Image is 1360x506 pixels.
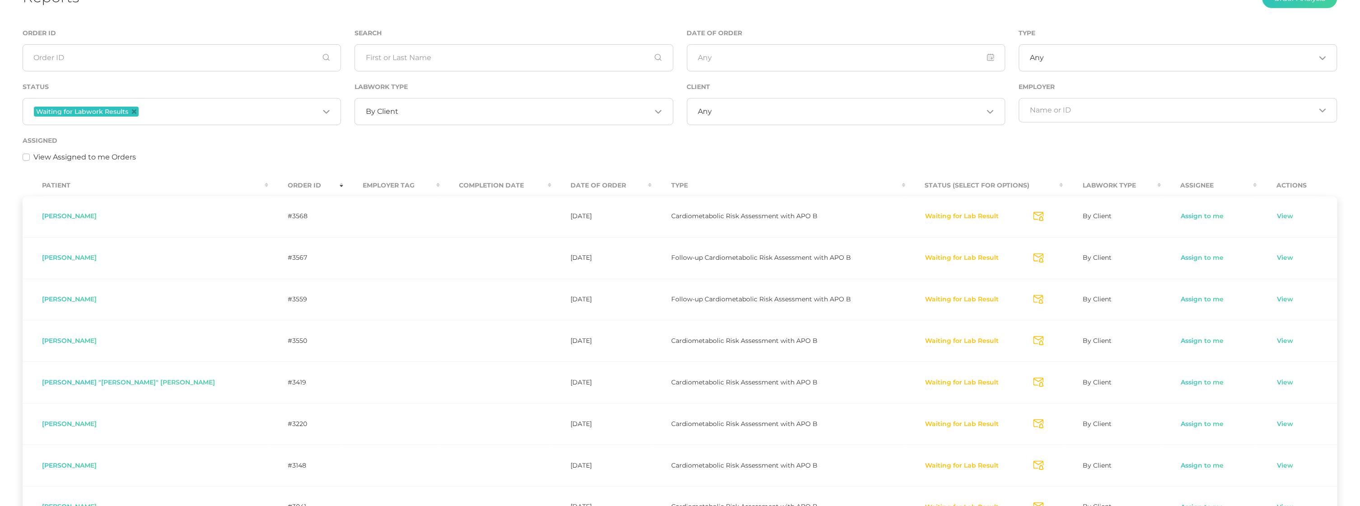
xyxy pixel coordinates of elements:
[671,212,818,220] span: Cardiometabolic Risk Assessment with APO B
[268,279,343,320] td: #3559
[23,44,341,71] input: Order ID
[42,337,97,345] span: [PERSON_NAME]
[925,378,1000,387] button: Waiting for Lab Result
[23,29,56,37] label: Order ID
[687,29,743,37] label: Date of Order
[1033,461,1044,470] svg: Send Notification
[698,107,712,116] span: Any
[1019,98,1337,122] div: Search for option
[1276,295,1294,304] a: View
[366,107,398,116] span: By Client
[268,237,343,279] td: #3567
[268,320,343,361] td: #3550
[1033,295,1044,305] svg: Send Notification
[1181,420,1224,429] a: Assign to me
[355,29,382,37] label: Search
[925,420,1000,429] button: Waiting for Lab Result
[1276,461,1294,470] a: View
[1181,295,1224,304] a: Assign to me
[1019,29,1036,37] label: Type
[343,175,439,196] th: Employer Tag : activate to sort column ascending
[925,212,1000,221] button: Waiting for Lab Result
[355,98,673,125] div: Search for option
[23,137,57,145] label: Assigned
[1181,337,1224,346] a: Assign to me
[551,175,652,196] th: Date Of Order : activate to sort column ascending
[687,83,710,91] label: Client
[925,337,1000,346] button: Waiting for Lab Result
[23,98,341,125] div: Search for option
[1030,53,1044,62] span: Any
[42,212,97,220] span: [PERSON_NAME]
[1063,175,1161,196] th: Labwork Type : activate to sort column ascending
[551,196,652,237] td: [DATE]
[671,253,851,262] span: Follow-up Cardiometabolic Risk Assessment with APO B
[551,445,652,486] td: [DATE]
[1019,44,1337,71] div: Search for option
[1033,212,1044,221] svg: Send Notification
[1083,420,1112,428] span: By Client
[1033,378,1044,387] svg: Send Notification
[36,108,128,115] span: Waiting for Labwork Results
[1033,336,1044,346] svg: Send Notification
[1276,337,1294,346] a: View
[687,98,1005,125] div: Search for option
[1257,175,1337,196] th: Actions
[1033,419,1044,429] svg: Send Notification
[925,461,1000,470] button: Waiting for Lab Result
[1033,253,1044,263] svg: Send Notification
[140,106,319,117] input: Search for option
[906,175,1063,196] th: Status (Select for Options) : activate to sort column ascending
[440,175,551,196] th: Completion Date : activate to sort column ascending
[42,378,215,386] span: [PERSON_NAME] "[PERSON_NAME]" [PERSON_NAME]
[687,44,1005,71] input: Any
[652,175,906,196] th: Type : activate to sort column ascending
[1083,295,1112,303] span: By Client
[712,107,983,116] input: Search for option
[1083,461,1112,469] span: By Client
[1083,253,1112,262] span: By Client
[268,403,343,445] td: #3220
[925,295,1000,304] button: Waiting for Lab Result
[355,44,673,71] input: First or Last Name
[1181,461,1224,470] a: Assign to me
[671,337,818,345] span: Cardiometabolic Risk Assessment with APO B
[1030,106,1315,115] input: Search for option
[1181,212,1224,221] a: Assign to me
[551,320,652,361] td: [DATE]
[268,196,343,237] td: #3568
[268,175,343,196] th: Order ID : activate to sort column ascending
[551,279,652,320] td: [DATE]
[398,107,651,116] input: Search for option
[1019,83,1055,91] label: Employer
[1181,378,1224,387] a: Assign to me
[1083,337,1112,345] span: By Client
[33,152,136,163] label: View Assigned to me Orders
[551,237,652,279] td: [DATE]
[1276,420,1294,429] a: View
[551,361,652,403] td: [DATE]
[925,253,1000,262] button: Waiting for Lab Result
[1276,253,1294,262] a: View
[23,175,268,196] th: Patient : activate to sort column ascending
[42,461,97,469] span: [PERSON_NAME]
[671,461,818,469] span: Cardiometabolic Risk Assessment with APO B
[1161,175,1257,196] th: Assignee : activate to sort column ascending
[1083,212,1112,220] span: By Client
[671,295,851,303] span: Follow-up Cardiometabolic Risk Assessment with APO B
[551,403,652,445] td: [DATE]
[355,83,408,91] label: Labwork Type
[671,420,818,428] span: Cardiometabolic Risk Assessment with APO B
[268,445,343,486] td: #3148
[42,253,97,262] span: [PERSON_NAME]
[42,420,97,428] span: [PERSON_NAME]
[132,109,136,114] button: Deselect Waiting for Labwork Results
[1276,212,1294,221] a: View
[1181,253,1224,262] a: Assign to me
[1276,378,1294,387] a: View
[268,361,343,403] td: #3419
[42,295,97,303] span: [PERSON_NAME]
[23,83,49,91] label: Status
[1083,378,1112,386] span: By Client
[671,378,818,386] span: Cardiometabolic Risk Assessment with APO B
